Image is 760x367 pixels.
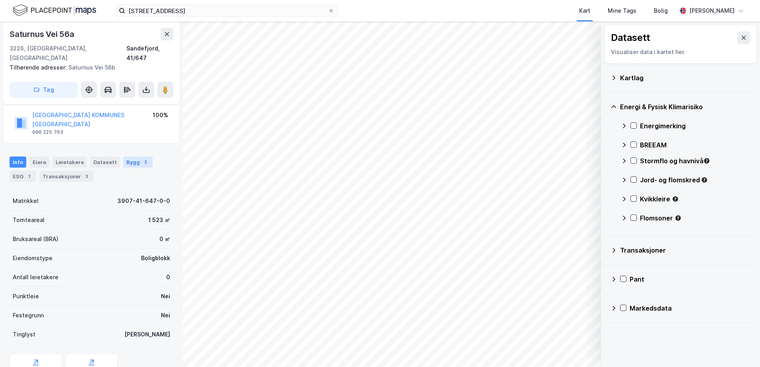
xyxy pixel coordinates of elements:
[13,311,44,320] div: Festegrunn
[166,272,170,282] div: 0
[10,171,36,182] div: ESG
[611,31,650,44] div: Datasett
[630,274,750,284] div: Pant
[125,5,328,17] input: Søk på adresse, matrikkel, gårdeiere, leietakere eller personer
[25,172,33,180] div: 1
[703,157,710,164] div: Tooltip anchor
[701,176,708,183] div: Tooltip anchor
[153,110,168,120] div: 100%
[620,102,750,112] div: Energi & Fysisk Klimarisiko
[159,234,170,244] div: 0 ㎡
[640,194,750,204] div: Kvikkleire
[579,6,590,15] div: Kart
[10,44,126,63] div: 3226, [GEOGRAPHIC_DATA], [GEOGRAPHIC_DATA]
[117,196,170,206] div: 3907-41-647-0-0
[123,156,153,168] div: Bygg
[720,329,760,367] div: Kontrollprogram for chat
[52,156,87,168] div: Leietakere
[39,171,94,182] div: Transaksjoner
[142,158,149,166] div: 2
[672,195,679,203] div: Tooltip anchor
[29,156,49,168] div: Eiere
[640,175,750,185] div: Jord- og flomskred
[654,6,668,15] div: Bolig
[10,82,78,98] button: Tag
[124,330,170,339] div: [PERSON_NAME]
[640,140,750,150] div: BREEAM
[675,214,682,222] div: Tooltip anchor
[689,6,735,15] div: [PERSON_NAME]
[608,6,636,15] div: Mine Tags
[13,4,96,17] img: logo.f888ab2527a4732fd821a326f86c7f29.svg
[161,292,170,301] div: Nei
[13,292,39,301] div: Punktleie
[630,303,750,313] div: Markedsdata
[13,215,45,225] div: Tomteareal
[720,329,760,367] iframe: Chat Widget
[13,196,39,206] div: Matrikkel
[90,156,120,168] div: Datasett
[141,253,170,263] div: Boligblokk
[126,44,173,63] div: Sandefjord, 41/647
[640,121,750,131] div: Energimerking
[13,234,58,244] div: Bruksareal (BRA)
[10,28,76,41] div: Saturnus Vei 56a
[10,63,167,72] div: Saturnus Vei 56b
[148,215,170,225] div: 1 523 ㎡
[13,330,35,339] div: Tinglyst
[620,73,750,83] div: Kartlag
[13,253,52,263] div: Eiendomstype
[10,156,26,168] div: Info
[10,64,68,71] span: Tilhørende adresser:
[161,311,170,320] div: Nei
[640,213,750,223] div: Flomsoner
[611,47,750,57] div: Visualiser data i kartet her.
[83,172,91,180] div: 3
[640,156,750,166] div: Stormflo og havnivå
[620,245,750,255] div: Transaksjoner
[13,272,58,282] div: Antall leietakere
[32,129,63,135] div: 996 225 763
